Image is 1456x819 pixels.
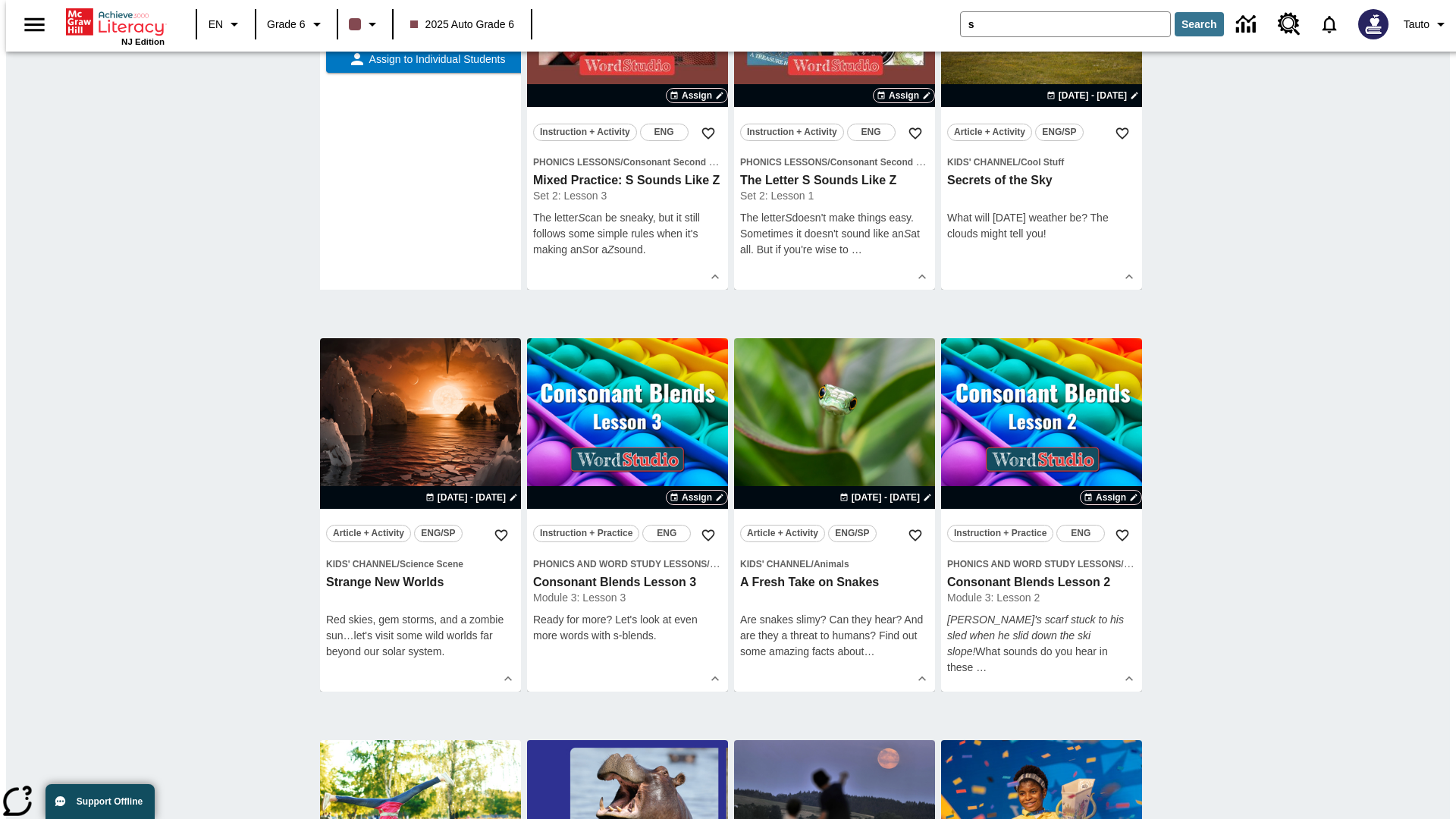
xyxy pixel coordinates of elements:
[852,491,920,504] span: [DATE] - [DATE]
[620,157,623,168] span: /
[976,661,987,673] span: …
[1175,12,1224,36] button: Search
[828,525,877,542] button: ENG/SP
[902,522,929,549] button: Add to Favorites
[1109,522,1136,549] button: Add to Favorites
[814,559,849,570] span: Animals
[847,124,896,141] button: ENG
[811,559,814,570] span: /
[947,613,1124,657] em: [PERSON_NAME]'s scarf stuck to his sled when he slid down the ski slope!
[710,559,790,570] span: Consonant Blends
[12,2,57,47] button: Open side menu
[1096,491,1126,504] span: Assign
[785,212,792,224] em: S
[954,124,1025,140] span: Article + Activity
[666,88,728,103] button: Assign Choose Dates
[740,173,929,189] h3: The Letter S Sounds Like Z
[1035,124,1084,141] button: ENG/SP
[954,526,1046,541] span: Instruction + Practice
[438,491,506,504] span: [DATE] - [DATE]
[261,11,332,38] button: Grade: Grade 6, Select a grade
[695,120,722,147] button: Add to Favorites
[704,667,726,690] button: Show Details
[1310,5,1349,44] a: Notifications
[422,491,521,504] button: Aug 24 - Aug 24 Choose Dates
[654,124,674,140] span: ENG
[947,154,1136,170] span: Topic: Kids' Channel/Cool Stuff
[961,12,1170,36] input: search field
[366,52,506,67] span: Assign to Individual Students
[410,17,515,33] span: 2025 Auto Grade 6
[747,124,837,140] span: Instruction + Activity
[1398,11,1456,38] button: Profile/Settings
[740,575,929,591] h3: A Fresh Take on Snakes
[326,575,515,591] h3: Strange New Worlds
[582,243,589,256] em: S
[1121,557,1134,570] span: /
[1269,4,1310,45] a: Resource Center, Will open in new tab
[333,526,404,541] span: Article + Activity
[533,575,722,591] h3: Consonant Blends Lesson 3
[740,556,929,572] span: Topic: Kids' Channel/Animals
[343,11,388,38] button: Class color is dark brown. Change class color
[827,157,830,168] span: /
[66,5,165,46] div: Home
[1118,265,1141,288] button: Show Details
[830,157,949,168] span: Consonant Second Sounds
[533,525,639,542] button: Instruction + Practice
[1080,490,1142,505] button: Assign Choose Dates
[488,522,515,549] button: Add to Favorites
[740,157,827,168] span: Phonics Lessons
[533,210,722,258] p: The letter can be sneaky, but it still follows some simple rules when it's making an or a sound.
[704,265,726,288] button: Show Details
[941,338,1142,692] div: lesson details
[947,559,1121,570] span: Phonics and Word Study Lessons
[740,210,929,258] p: The letter doesn't make things easy. Sometimes it doesn't sound like an at all. But if you're wis...
[947,210,1136,242] p: What will [DATE] weather be? The clouds might tell you!
[1056,525,1105,542] button: ENG
[947,556,1136,572] span: Topic: Phonics and Word Study Lessons/Consonant Blends
[747,526,818,541] span: Article + Activity
[947,612,1136,676] p: What sounds do you hear in these
[1118,667,1141,690] button: Show Details
[911,667,934,690] button: Show Details
[873,88,935,103] button: Assign Choose Dates
[421,526,455,541] span: ENG/SP
[666,490,728,505] button: Assign Choose Dates
[911,265,934,288] button: Show Details
[397,559,400,570] span: /
[326,525,411,542] button: Article + Activity
[1042,124,1076,140] span: ENG/SP
[740,612,929,660] div: Are snakes slimy? Can they hear? And are they a threat to humans? Find out some amazing facts abou
[836,491,935,504] button: Aug 26 - Aug 26 Choose Dates
[533,154,722,170] span: Topic: Phonics Lessons/Consonant Second Sounds
[707,557,720,570] span: /
[540,124,630,140] span: Instruction + Activity
[902,120,929,147] button: Add to Favorites
[947,157,1018,168] span: Kids' Channel
[740,154,929,170] span: Topic: Phonics Lessons/Consonant Second Sounds
[740,124,844,141] button: Instruction + Activity
[640,124,689,141] button: ENG
[202,11,250,38] button: Language: EN, Select a language
[861,645,864,657] span: t
[540,526,632,541] span: Instruction + Practice
[657,526,676,541] span: ENG
[267,17,306,33] span: Grade 6
[861,124,881,140] span: ENG
[947,575,1136,591] h3: Consonant Blends Lesson 2
[1358,9,1389,39] img: Avatar
[947,525,1053,542] button: Instruction + Practice
[326,559,397,570] span: Kids' Channel
[864,645,874,657] span: …
[623,157,742,168] span: Consonant Second Sounds
[326,45,527,73] button: Assign to Individual Students
[904,227,911,240] em: S
[66,7,165,37] a: Home
[682,89,712,102] span: Assign
[497,667,519,690] button: Show Details
[578,212,585,224] em: S
[45,784,155,819] button: Support Offline
[607,243,614,256] em: Z
[121,37,165,46] span: NJ Edition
